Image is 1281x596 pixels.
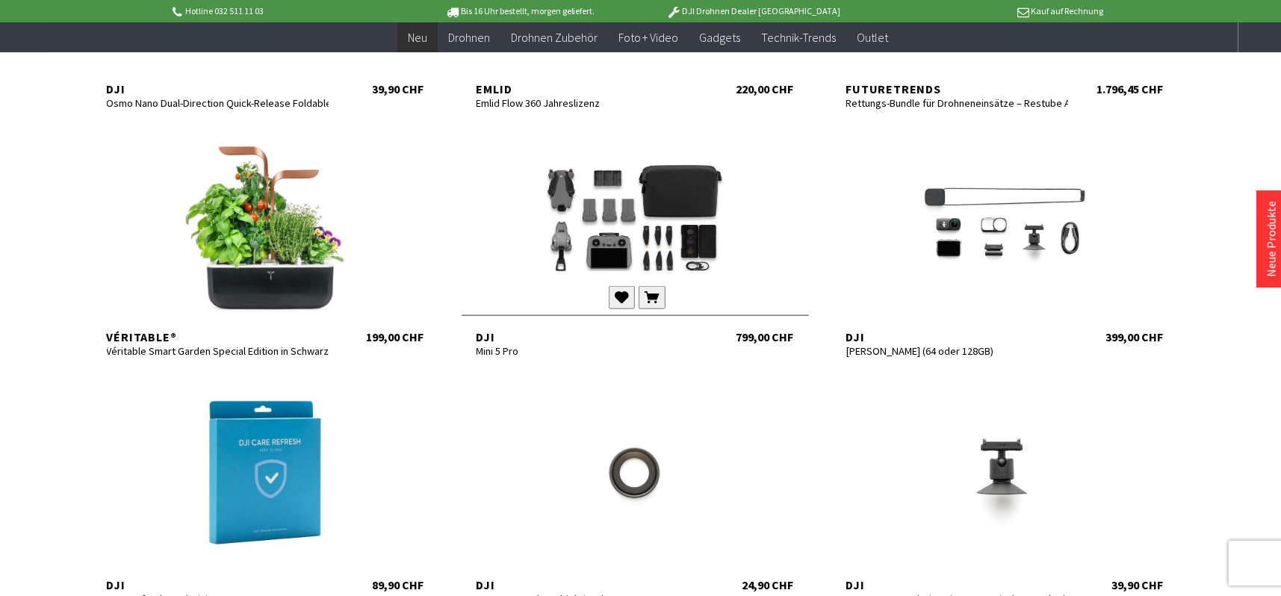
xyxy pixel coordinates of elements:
p: DJI Drohnen Dealer [GEOGRAPHIC_DATA] [637,2,870,20]
a: Technik-Trends [751,22,847,53]
a: Drohnen Zubehör [500,22,608,53]
div: 39,90 CHF [1112,577,1164,592]
a: Neu [397,22,438,53]
a: DJI Osmo Nano Glas-Objektivschutz 24,90 CHF [462,383,809,592]
div: DJI [107,81,329,96]
span: Drohnen Zubehör [511,30,598,45]
a: Drohnen [438,22,500,53]
p: Bis 16 Uhr bestellt, morgen geliefert. [403,2,636,20]
div: Osmo Nano Dual-Direction Quick-Release Foldable Adapter Mount [107,96,329,110]
a: Outlet [847,22,899,53]
span: Technik-Trends [762,30,837,45]
div: 399,00 CHF [1106,329,1164,344]
div: 220,00 CHF [736,81,794,96]
p: Hotline 032 511 11 03 [170,2,403,20]
div: 24,90 CHF [742,577,794,592]
a: Neue Produkte [1264,201,1279,277]
a: DJI [PERSON_NAME] (64 oder 128GB) 399,00 CHF [831,135,1179,344]
div: Mini 5 Pro [477,344,699,358]
div: EMLID [477,81,699,96]
a: DJI Osmo Nano Dual-Direction Magnetische Kugelgelenk-Adapterhalterung 39,90 CHF [831,383,1179,592]
div: DJI [846,329,1069,344]
div: DJI [477,329,699,344]
p: Kauf auf Rechnung [870,2,1103,20]
div: Rettungs-Bundle für Drohneneinsätze – Restube Automatic 75 + AD4 Abwurfsystem [846,96,1069,110]
a: DJI Mini 5 Pro 799,00 CHF [462,135,809,344]
div: Véritable® [107,329,329,344]
div: 1.796,45 CHF [1097,81,1164,96]
a: DJI Care Refresh Card Mini 5 Pro 89,90 CHF [92,383,439,592]
div: Futuretrends [846,81,1069,96]
div: 39,90 CHF [373,81,424,96]
div: DJI [846,577,1069,592]
a: Véritable® Véritable Smart Garden Special Edition in Schwarz/Kupfer 199,00 CHF [92,135,439,344]
span: Drohnen [448,30,490,45]
span: Foto + Video [618,30,679,45]
div: [PERSON_NAME] (64 oder 128GB) [846,344,1069,358]
div: 89,90 CHF [373,577,424,592]
div: 799,00 CHF [736,329,794,344]
div: Emlid Flow 360 Jahreslizenz [477,96,699,110]
div: DJI [107,577,329,592]
a: Foto + Video [608,22,689,53]
span: Outlet [857,30,889,45]
a: Gadgets [689,22,751,53]
div: Véritable Smart Garden Special Edition in Schwarz/Kupfer [107,344,329,358]
span: Neu [408,30,427,45]
div: DJI [477,577,699,592]
span: Gadgets [700,30,741,45]
div: 199,00 CHF [367,329,424,344]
